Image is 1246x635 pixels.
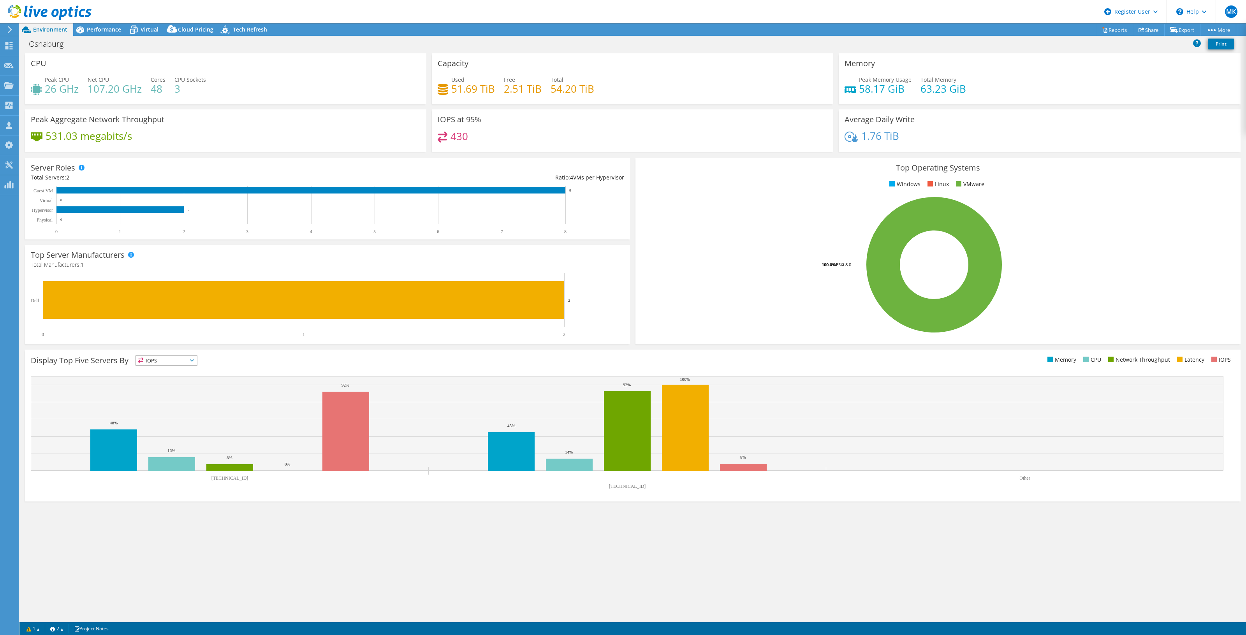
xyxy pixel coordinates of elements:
text: 4 [310,229,312,234]
li: VMware [954,180,984,188]
text: 8 [564,229,567,234]
text: 7 [501,229,503,234]
text: 0 [55,229,58,234]
text: 1 [303,332,305,337]
li: Network Throughput [1106,355,1170,364]
span: Peak Memory Usage [859,76,912,83]
h4: 2.51 TiB [504,84,542,93]
text: 8% [740,455,746,459]
text: 45% [507,423,515,428]
text: 2 [188,208,190,212]
text: 6 [437,229,439,234]
span: Net CPU [88,76,109,83]
span: MK [1225,5,1237,18]
text: 0% [285,462,290,466]
h4: 58.17 GiB [859,84,912,93]
h4: 1.76 TiB [861,132,899,140]
a: Project Notes [69,624,114,633]
a: Print [1208,39,1234,49]
li: CPU [1081,355,1101,364]
a: More [1200,24,1236,36]
text: 2 [563,332,565,337]
text: 8% [227,455,232,460]
text: 2 [568,298,570,303]
h4: 3 [174,84,206,93]
span: 4 [570,174,573,181]
a: 2 [45,624,69,633]
h4: Total Manufacturers: [31,260,624,269]
li: Linux [926,180,949,188]
span: 1 [81,261,84,268]
a: 1 [21,624,45,633]
span: Tech Refresh [233,26,267,33]
h3: Top Server Manufacturers [31,251,125,259]
div: Ratio: VMs per Hypervisor [327,173,624,182]
h3: IOPS at 95% [438,115,481,124]
text: 14% [565,450,573,454]
h3: Top Operating Systems [641,164,1235,172]
div: Total Servers: [31,173,327,182]
a: Export [1164,24,1200,36]
h4: 51.69 TiB [451,84,495,93]
text: [TECHNICAL_ID] [609,484,646,489]
text: Guest VM [33,188,53,193]
text: 3 [246,229,248,234]
text: 0 [60,198,62,202]
a: Share [1133,24,1165,36]
span: Cloud Pricing [178,26,213,33]
h3: Average Daily Write [845,115,915,124]
tspan: ESXi 8.0 [836,262,851,267]
text: 48% [110,420,118,425]
text: 2 [183,229,185,234]
span: 2 [66,174,69,181]
li: Memory [1045,355,1076,364]
li: Latency [1175,355,1204,364]
text: 100% [680,377,690,382]
li: IOPS [1209,355,1231,364]
h3: Server Roles [31,164,75,172]
h4: 54.20 TiB [551,84,594,93]
span: Free [504,76,515,83]
span: Performance [87,26,121,33]
text: Hypervisor [32,208,53,213]
h4: 107.20 GHz [88,84,142,93]
h3: Peak Aggregate Network Throughput [31,115,164,124]
h4: 63.23 GiB [920,84,966,93]
text: 5 [373,229,376,234]
text: 92% [341,383,349,387]
text: 8 [569,188,571,192]
span: Cores [151,76,165,83]
span: IOPS [136,356,197,365]
span: CPU Sockets [174,76,206,83]
a: Reports [1096,24,1133,36]
h3: Memory [845,59,875,68]
text: Virtual [40,198,53,203]
svg: \n [1176,8,1183,15]
span: Peak CPU [45,76,69,83]
text: 16% [167,448,175,453]
span: Used [451,76,465,83]
h3: Capacity [438,59,468,68]
text: 92% [623,382,631,387]
text: Other [1019,475,1030,481]
text: Physical [37,217,53,223]
span: Total Memory [920,76,956,83]
h3: CPU [31,59,46,68]
h1: Osnaburg [25,40,76,48]
span: Environment [33,26,67,33]
h4: 531.03 megabits/s [46,132,132,140]
text: 1 [119,229,121,234]
text: 0 [42,332,44,337]
text: 0 [60,218,62,222]
span: Virtual [141,26,158,33]
h4: 48 [151,84,165,93]
h4: 430 [451,132,468,141]
li: Windows [887,180,920,188]
tspan: 100.0% [822,262,836,267]
h4: 26 GHz [45,84,79,93]
text: Dell [31,298,39,303]
span: Total [551,76,563,83]
text: [TECHNICAL_ID] [211,475,248,481]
